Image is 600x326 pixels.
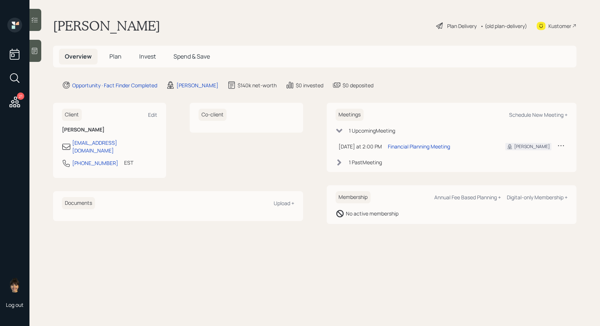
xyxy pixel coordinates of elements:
[447,22,477,30] div: Plan Delivery
[72,81,157,89] div: Opportunity · Fact Finder Completed
[336,191,371,203] h6: Membership
[7,278,22,292] img: treva-nostdahl-headshot.png
[343,81,373,89] div: $0 deposited
[509,111,568,118] div: Schedule New Meeting +
[514,143,550,150] div: [PERSON_NAME]
[548,22,571,30] div: Kustomer
[62,197,95,209] h6: Documents
[109,52,122,60] span: Plan
[6,301,24,308] div: Log out
[199,109,227,121] h6: Co-client
[274,200,294,207] div: Upload +
[62,127,157,133] h6: [PERSON_NAME]
[148,111,157,118] div: Edit
[176,81,218,89] div: [PERSON_NAME]
[338,143,382,150] div: [DATE] at 2:00 PM
[507,194,568,201] div: Digital-only Membership +
[349,127,395,134] div: 1 Upcoming Meeting
[62,109,82,121] h6: Client
[434,194,501,201] div: Annual Fee Based Planning +
[238,81,277,89] div: $140k net-worth
[53,18,160,34] h1: [PERSON_NAME]
[296,81,323,89] div: $0 invested
[173,52,210,60] span: Spend & Save
[17,92,24,100] div: 21
[124,159,133,166] div: EST
[72,159,118,167] div: [PHONE_NUMBER]
[72,139,157,154] div: [EMAIL_ADDRESS][DOMAIN_NAME]
[388,143,450,150] div: Financial Planning Meeting
[336,109,364,121] h6: Meetings
[480,22,527,30] div: • (old plan-delivery)
[65,52,92,60] span: Overview
[346,210,399,217] div: No active membership
[139,52,156,60] span: Invest
[349,158,382,166] div: 1 Past Meeting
